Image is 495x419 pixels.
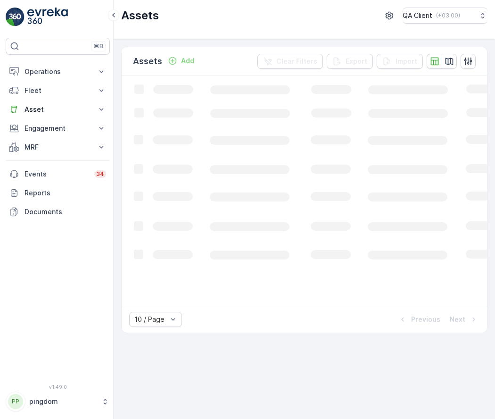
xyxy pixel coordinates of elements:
[121,8,159,23] p: Assets
[6,184,110,202] a: Reports
[436,12,460,19] p: ( +03:00 )
[164,55,198,67] button: Add
[6,165,110,184] a: Events34
[181,56,194,66] p: Add
[6,81,110,100] button: Fleet
[94,42,103,50] p: ⌘B
[27,8,68,26] img: logo_light-DOdMpM7g.png
[346,57,367,66] p: Export
[25,86,91,95] p: Fleet
[449,314,479,325] button: Next
[377,54,423,69] button: Import
[6,119,110,138] button: Engagement
[276,57,317,66] p: Clear Filters
[25,142,91,152] p: MRF
[25,67,91,76] p: Operations
[411,315,440,324] p: Previous
[25,124,91,133] p: Engagement
[403,8,487,24] button: QA Client(+03:00)
[29,397,97,406] p: pingdom
[450,315,465,324] p: Next
[397,314,441,325] button: Previous
[6,202,110,221] a: Documents
[396,57,417,66] p: Import
[25,169,89,179] p: Events
[6,384,110,390] span: v 1.49.0
[6,100,110,119] button: Asset
[6,392,110,411] button: PPpingdom
[403,11,432,20] p: QA Client
[257,54,323,69] button: Clear Filters
[25,188,106,198] p: Reports
[96,170,104,178] p: 34
[133,55,162,68] p: Assets
[6,62,110,81] button: Operations
[25,105,91,114] p: Asset
[25,207,106,217] p: Documents
[6,138,110,157] button: MRF
[8,394,23,409] div: PP
[6,8,25,26] img: logo
[327,54,373,69] button: Export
